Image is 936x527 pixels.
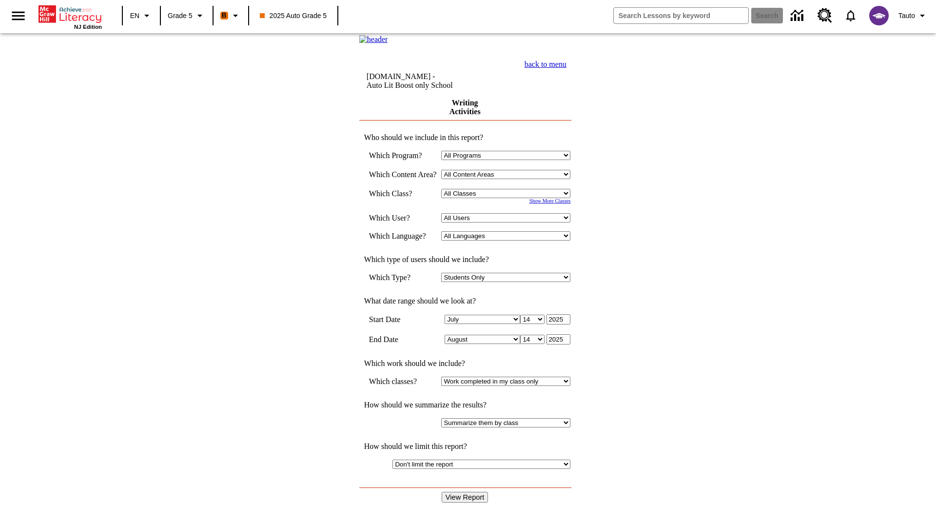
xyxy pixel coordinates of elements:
[367,72,490,90] td: [DOMAIN_NAME] -
[898,11,915,21] span: Tauto
[838,3,863,28] a: Notifications
[369,170,437,179] nobr: Which Content Area?
[359,35,388,44] img: header
[895,7,932,24] button: Profile/Settings
[369,231,437,241] td: Which Language?
[367,81,453,89] nobr: Auto Lit Boost only School
[4,1,33,30] button: Open side menu
[863,3,895,28] button: Select a new avatar
[164,7,210,24] button: Grade: Grade 5, Select a grade
[369,273,437,282] td: Which Type?
[529,198,571,203] a: Show More Classes
[614,8,748,23] input: search field
[359,401,571,409] td: How should we summarize the results?
[39,3,102,30] div: Home
[369,151,437,160] td: Which Program?
[369,377,437,386] td: Which classes?
[369,189,437,198] td: Which Class?
[74,24,102,30] span: NJ Edition
[525,60,566,68] a: back to menu
[369,334,437,345] td: End Date
[449,99,481,116] a: Writing Activities
[168,11,193,21] span: Grade 5
[785,2,812,29] a: Data Center
[222,9,227,21] span: B
[869,6,889,25] img: avatar image
[369,213,437,223] td: Which User?
[359,133,571,142] td: Who should we include in this report?
[369,314,437,324] td: Start Date
[359,297,571,305] td: What date range should we look at?
[359,442,571,451] td: How should we limit this report?
[442,492,488,503] input: View Report
[216,7,245,24] button: Boost Class color is orange. Change class color
[812,2,838,29] a: Resource Center, Will open in new tab
[260,11,327,21] span: 2025 Auto Grade 5
[359,255,571,264] td: Which type of users should we include?
[359,359,571,368] td: Which work should we include?
[130,11,139,21] span: EN
[126,7,157,24] button: Language: EN, Select a language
